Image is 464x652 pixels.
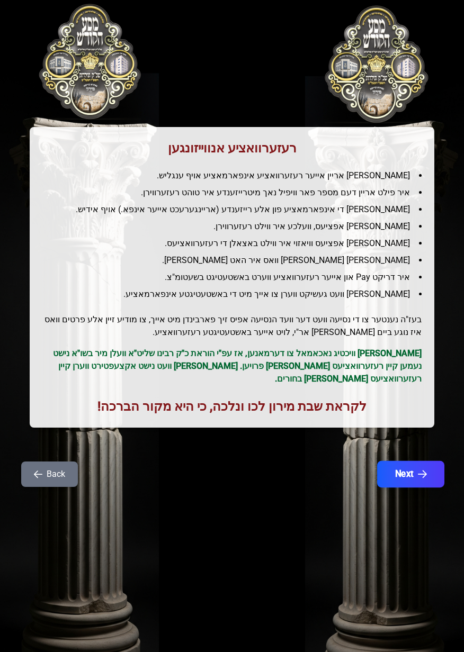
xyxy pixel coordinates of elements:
button: Back [21,461,78,487]
li: [PERSON_NAME] אפציעס וויאזוי איר ווילט באצאלן די רעזערוואציעס. [51,237,422,250]
li: [PERSON_NAME] [PERSON_NAME] וואס איר האט [PERSON_NAME]. [51,254,422,267]
h1: רעזערוואציע אנווייזונגען [42,140,422,157]
p: [PERSON_NAME] וויכטיג נאכאמאל צו דערמאנען, אז עפ"י הוראת כ"ק רבינו שליט"א וועלן מיר בשו"א נישט נע... [42,347,422,385]
h1: לקראת שבת מירון לכו ונלכה, כי היא מקור הברכה! [42,398,422,415]
li: [PERSON_NAME] די אינפארמאציע פון אלע רייזענדע (אריינגערעכט אייער אינפא.) אויף אידיש. [51,203,422,216]
button: Next [377,461,444,487]
li: [PERSON_NAME] וועט געשיקט ווערן צו אייך מיט די באשטעטיגטע אינפארמאציע. [51,288,422,301]
li: איר דריקט Pay און אייער רעזערוואציע ווערט באשטעטיגט בשעטומ"צ. [51,271,422,284]
li: איר פילט אריין דעם מספר פאר וויפיל נאך מיטרייזענדע איר טוהט רעזערווירן. [51,186,422,199]
h2: בעז"ה נענטער צו די נסיעה וועט דער וועד הנסיעה אפיס זיך פארבינדן מיט אייך, צו מודיע זיין אלע פרטים... [42,313,422,339]
li: [PERSON_NAME] אפציעס, וועלכע איר ווילט רעזערווירן. [51,220,422,233]
li: [PERSON_NAME] אריין אייער רעזערוואציע אינפארמאציע אויף ענגליש. [51,169,422,182]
